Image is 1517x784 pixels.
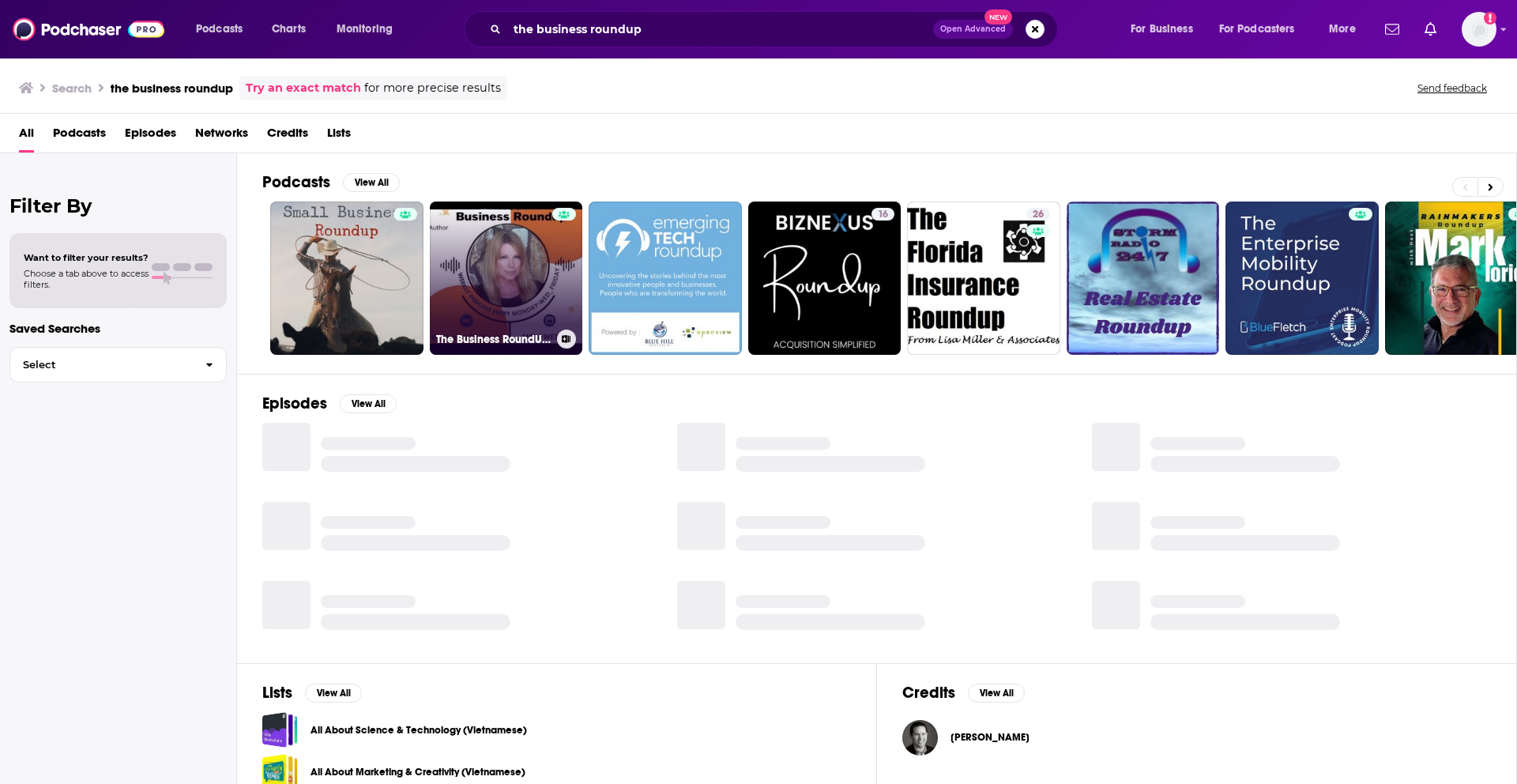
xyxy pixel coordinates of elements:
button: Open AdvancedNew [933,20,1013,39]
span: Charts [272,18,306,40]
a: 26 [1026,208,1050,220]
h2: Filter By [9,194,227,217]
img: User Profile [1462,12,1496,47]
span: Podcasts [196,18,243,40]
button: View All [968,684,1025,703]
span: Want to filter your results? [24,252,149,263]
button: open menu [326,17,413,42]
a: The Business RoundUp with [PERSON_NAME] [PERSON_NAME] [430,202,583,355]
span: Select [10,360,193,370]
h2: Credits [902,683,955,703]
input: Search podcasts, credits, & more... [507,17,933,42]
h3: Search [52,81,92,96]
a: Credits [267,120,308,153]
h2: Lists [262,683,292,703]
a: Podcasts [53,120,106,153]
span: Open Advanced [940,25,1006,33]
span: More [1329,18,1356,40]
a: Charts [262,17,315,42]
a: Episodes [125,120,176,153]
h2: Episodes [262,394,327,413]
h3: The Business RoundUp with [PERSON_NAME] [PERSON_NAME] [436,333,551,346]
button: open menu [185,17,263,42]
span: For Podcasters [1219,18,1295,40]
a: Christopher Clothier [950,731,1030,744]
img: Podchaser - Follow, Share and Rate Podcasts [13,14,164,44]
a: All About Science & Technology (Vietnamese) [311,722,527,739]
a: EpisodesView All [262,394,397,413]
a: 16 [748,202,902,355]
button: Christopher ClothierChristopher Clothier [902,712,1491,763]
span: 26 [1033,207,1044,223]
button: Select [9,347,227,383]
a: PodcastsView All [262,172,400,192]
svg: Add a profile image [1484,12,1496,24]
span: 16 [878,207,888,223]
span: For Business [1131,18,1193,40]
a: Show notifications dropdown [1379,16,1406,43]
img: Christopher Clothier [902,720,938,756]
a: 16 [871,208,894,220]
a: Lists [327,120,351,153]
a: 26 [907,202,1060,355]
p: Saved Searches [9,321,227,336]
span: Monitoring [337,18,393,40]
a: CreditsView All [902,683,1025,703]
span: [PERSON_NAME] [950,731,1030,744]
a: All About Science & Technology (Vietnamese) [262,712,298,748]
span: for more precise results [364,79,501,97]
h3: the business roundup [111,81,233,96]
h2: Podcasts [262,172,330,192]
button: open menu [1318,17,1376,42]
button: Show profile menu [1462,12,1496,47]
button: View All [305,684,362,703]
span: New [984,9,1013,24]
div: Search podcasts, credits, & more... [479,11,1073,47]
button: Send feedback [1413,81,1492,95]
a: Networks [195,120,248,153]
button: open menu [1120,17,1213,42]
a: ListsView All [262,683,362,703]
button: View All [340,394,397,413]
span: Logged in as kkitamorn [1462,12,1496,47]
a: All About Marketing & Creativity (Vietnamese) [311,763,525,781]
button: View All [343,173,400,192]
a: All [19,120,34,153]
a: Show notifications dropdown [1418,16,1443,43]
button: open menu [1209,17,1318,42]
a: Try an exact match [246,79,361,97]
span: Choose a tab above to access filters. [24,268,149,290]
